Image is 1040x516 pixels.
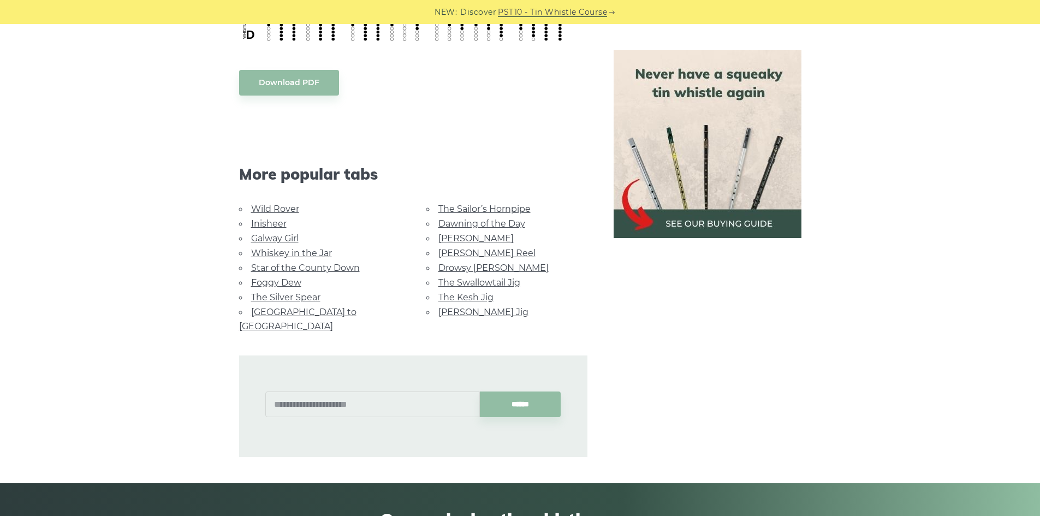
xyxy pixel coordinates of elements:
a: [GEOGRAPHIC_DATA] to [GEOGRAPHIC_DATA] [239,307,356,331]
a: [PERSON_NAME] Jig [438,307,528,317]
span: NEW: [435,6,457,19]
a: Foggy Dew [251,277,301,288]
span: More popular tabs [239,165,587,183]
a: The Silver Spear [251,292,320,303]
a: The Sailor’s Hornpipe [438,204,531,214]
a: Star of the County Down [251,263,360,273]
a: Galway Girl [251,233,299,244]
img: tin whistle buying guide [614,50,801,238]
a: PST10 - Tin Whistle Course [498,6,607,19]
a: Inisheer [251,218,287,229]
a: Wild Rover [251,204,299,214]
a: The Kesh Jig [438,292,494,303]
a: [PERSON_NAME] [438,233,514,244]
a: [PERSON_NAME] Reel [438,248,536,258]
a: The Swallowtail Jig [438,277,520,288]
a: Download PDF [239,70,339,96]
a: Dawning of the Day [438,218,525,229]
span: Discover [460,6,496,19]
a: Whiskey in the Jar [251,248,332,258]
a: Drowsy [PERSON_NAME] [438,263,549,273]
